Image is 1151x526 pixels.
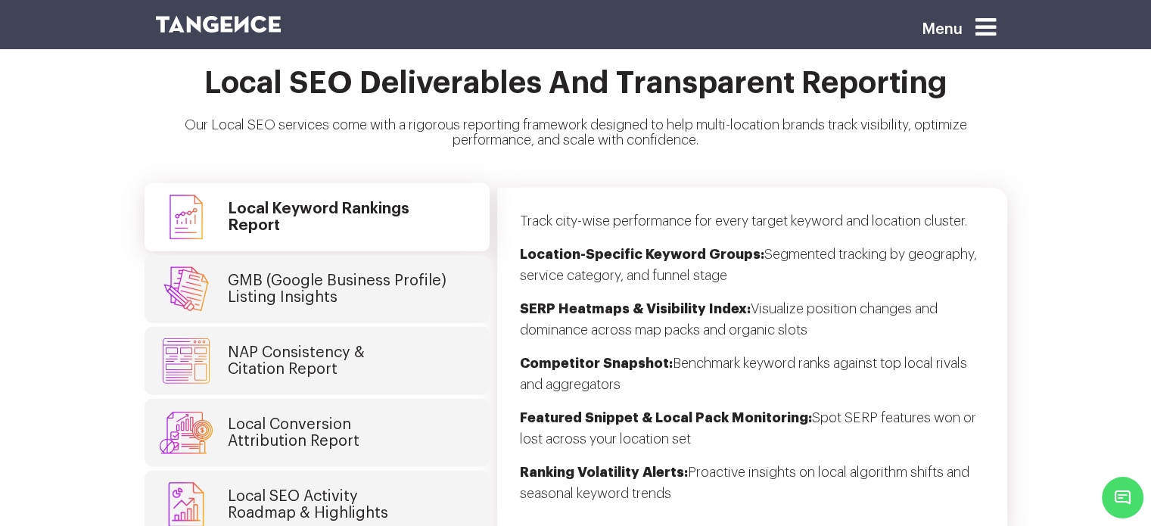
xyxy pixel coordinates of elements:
p: Our Local SEO services come with a rigorous reporting framework designed to help multi-location b... [156,118,996,160]
h2: Local SEO Deliverables and Transparent Reporting [156,67,996,118]
img: tab-icon1.svg [160,266,213,312]
h4: Local Conversion Attribution Report [228,416,359,450]
h4: NAP Consistency & Citation Report [228,344,365,378]
p: Track city-wise performance for every target keyword and location cluster. [520,210,985,244]
h4: Local Keyword Rankings Report [228,201,409,234]
p: Segmented tracking by geography, service category, and funnel stage [520,244,985,298]
img: tab-icon4.svg [160,410,213,456]
img: tab-icon3.svg [160,338,213,384]
p: Spot SERP features won or lost across your location set [520,407,985,462]
h4: GMB (Google Business Profile) Listing Insights [228,272,446,306]
strong: Location-Specific Keyword Groups: [520,247,764,261]
h4: Local SEO Activity Roadmap & Highlights [228,488,388,521]
strong: SERP Heatmaps & Visibility Index: [520,302,751,316]
strong: Ranking Volatility Alerts: [520,465,688,479]
p: Proactive insights on local algorithm shifts and seasonal keyword trends [520,462,985,516]
strong: Competitor Snapshot: [520,356,673,370]
strong: Featured Snippet & Local Pack Monitoring: [520,411,812,425]
img: logo SVG [156,16,282,33]
span: Chat Widget [1102,477,1143,518]
p: Benchmark keyword ranks against top local rivals and aggregators [520,353,985,407]
p: Visualize position changes and dominance across map packs and organic slots [520,298,985,353]
img: tab-icon2.svg [160,195,213,240]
